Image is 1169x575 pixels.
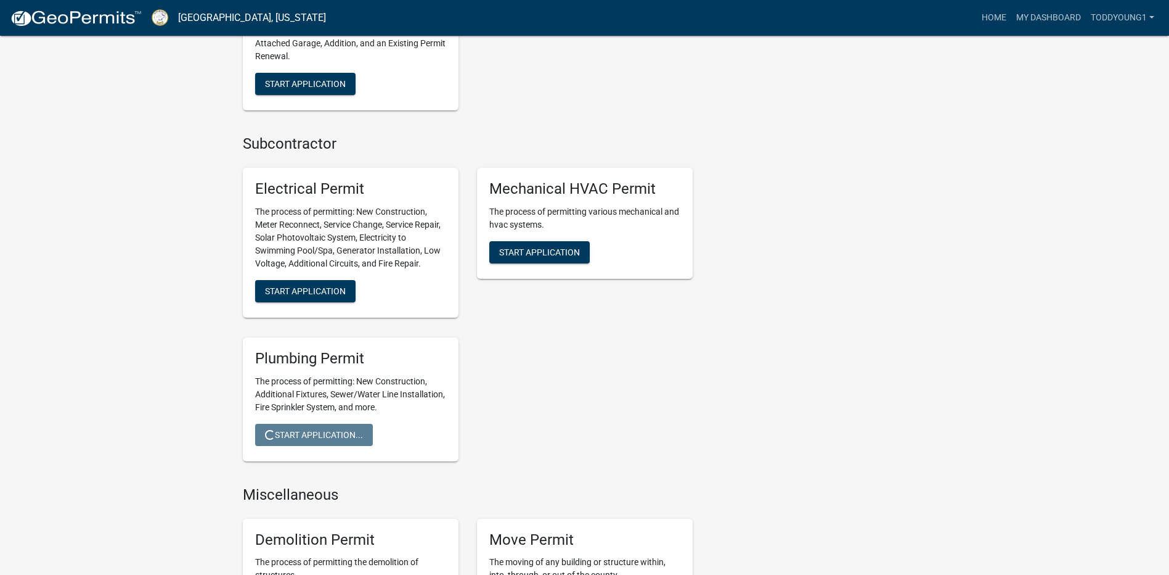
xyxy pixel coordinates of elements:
a: [GEOGRAPHIC_DATA], [US_STATE] [178,7,326,28]
span: Start Application... [265,429,363,439]
a: Toddyoung1 [1086,6,1159,30]
button: Start Application [255,280,356,302]
span: Start Application [265,79,346,89]
button: Start Application... [255,424,373,446]
p: The process of permitting various mechanical and hvac systems. [489,205,680,231]
h4: Miscellaneous [243,486,693,504]
p: The process of permitting: New Construction, Additional Fixtures, Sewer/Water Line Installation, ... [255,375,446,414]
p: The process of permitting: New Construction, Meter Reconnect, Service Change, Service Repair, Sol... [255,205,446,270]
a: Home [977,6,1011,30]
h4: Subcontractor [243,135,693,153]
button: Start Application [255,73,356,95]
h5: Move Permit [489,531,680,549]
span: Start Application [265,286,346,296]
h5: Mechanical HVAC Permit [489,180,680,198]
img: Putnam County, Georgia [152,9,168,26]
h5: Demolition Permit [255,531,446,549]
button: Start Application [489,241,590,263]
span: Start Application [499,247,580,257]
a: My Dashboard [1011,6,1086,30]
p: The process of permitting: a Single Family Dwelling, Remodel, Existing Home Relocation, Attached ... [255,11,446,63]
h5: Electrical Permit [255,180,446,198]
h5: Plumbing Permit [255,350,446,368]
